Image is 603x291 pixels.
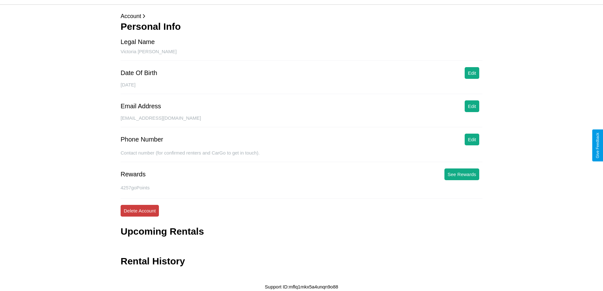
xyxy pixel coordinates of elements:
p: 4257 goPoints [121,183,482,192]
div: Victoria [PERSON_NAME] [121,49,482,61]
div: Give Feedback [595,133,600,158]
div: Phone Number [121,136,163,143]
div: Rewards [121,171,146,178]
button: Edit [465,134,479,145]
p: Account [121,11,482,21]
button: Delete Account [121,205,159,217]
div: [EMAIL_ADDRESS][DOMAIN_NAME] [121,115,482,127]
button: Edit [465,100,479,112]
div: [DATE] [121,82,482,94]
div: Legal Name [121,38,155,46]
h3: Rental History [121,256,185,267]
div: Contact number (for confirmed renters and CarGo to get in touch). [121,150,482,162]
h3: Upcoming Rentals [121,226,204,237]
button: See Rewards [444,168,479,180]
h3: Personal Info [121,21,482,32]
button: Edit [465,67,479,79]
div: Email Address [121,103,161,110]
p: Support ID: mflq1mkx5a4unqn9o88 [265,282,338,291]
div: Date Of Birth [121,69,157,77]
